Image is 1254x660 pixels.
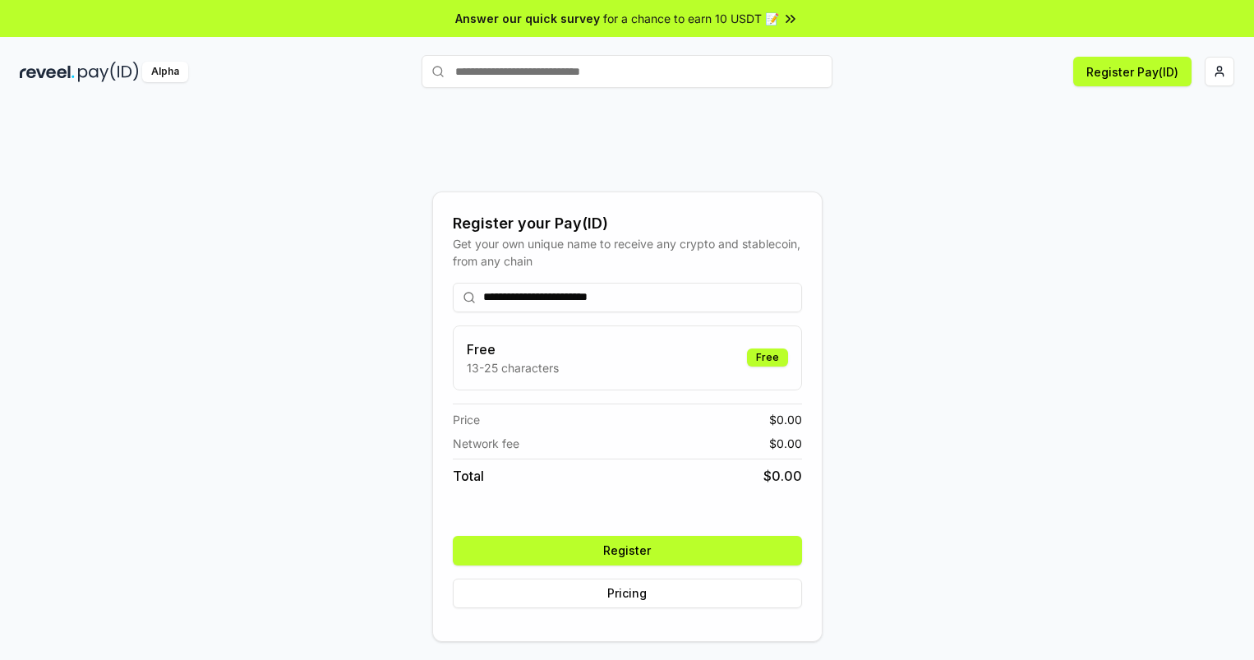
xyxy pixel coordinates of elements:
[142,62,188,82] div: Alpha
[453,235,802,270] div: Get your own unique name to receive any crypto and stablecoin, from any chain
[467,359,559,376] p: 13-25 characters
[467,339,559,359] h3: Free
[78,62,139,82] img: pay_id
[453,536,802,565] button: Register
[1073,57,1192,86] button: Register Pay(ID)
[763,466,802,486] span: $ 0.00
[453,435,519,452] span: Network fee
[453,411,480,428] span: Price
[455,10,600,27] span: Answer our quick survey
[747,348,788,367] div: Free
[20,62,75,82] img: reveel_dark
[769,411,802,428] span: $ 0.00
[769,435,802,452] span: $ 0.00
[453,466,484,486] span: Total
[603,10,779,27] span: for a chance to earn 10 USDT 📝
[453,579,802,608] button: Pricing
[453,212,802,235] div: Register your Pay(ID)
